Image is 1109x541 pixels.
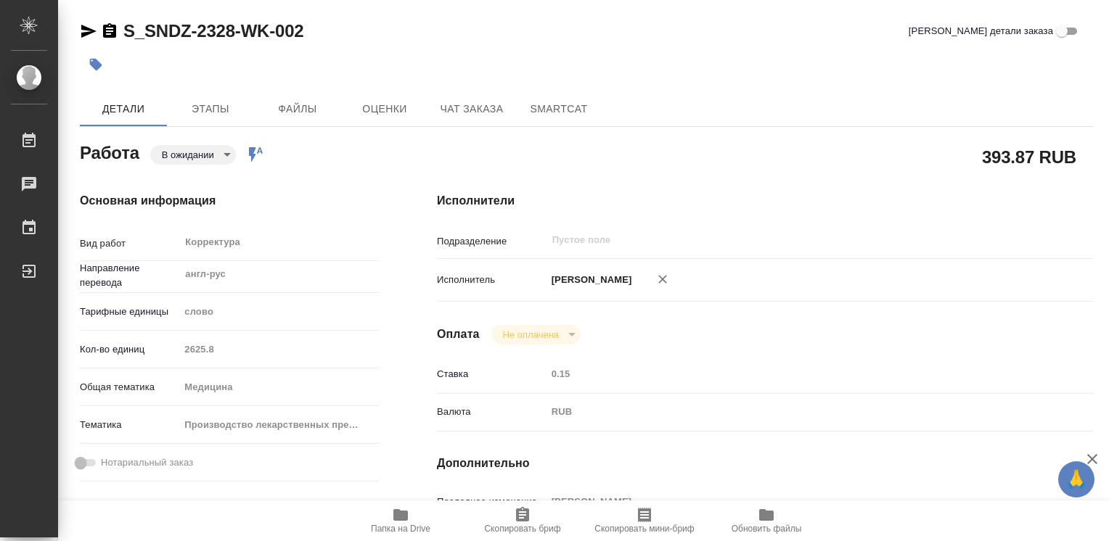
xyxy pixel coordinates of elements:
input: Пустое поле [551,231,1004,249]
a: S_SNDZ-2328-WK-002 [123,21,303,41]
div: Производство лекарственных препаратов [179,413,379,437]
span: SmartCat [524,100,594,118]
button: Скопировать бриф [462,500,584,541]
button: Скопировать ссылку [101,22,118,40]
span: 🙏 [1064,464,1089,495]
div: Медицина [179,375,379,400]
button: Папка на Drive [340,500,462,541]
div: В ожидании [150,145,236,165]
div: RUB [547,400,1039,424]
span: Этапы [176,100,245,118]
p: Последнее изменение [437,495,547,509]
p: Валюта [437,405,547,419]
h2: Работа [80,139,139,165]
span: Детали [89,100,158,118]
p: Подразделение [437,234,547,249]
input: Пустое поле [179,339,379,360]
input: Пустое поле [547,363,1039,384]
span: Папка на Drive [371,524,430,534]
p: Тарифные единицы [80,305,179,319]
span: Обновить файлы [732,524,802,534]
p: Исполнитель [437,273,547,287]
span: [PERSON_NAME] детали заказа [909,24,1053,38]
span: Нотариальный заказ [101,455,193,470]
span: Скопировать мини-бриф [594,524,694,534]
button: Не оплачена [499,329,563,341]
div: В ожидании [491,325,581,344]
span: Скопировать бриф [484,524,560,534]
button: В ожидании [157,149,218,161]
button: Обновить файлы [705,500,827,541]
h2: 393.87 RUB [982,144,1076,169]
input: Пустое поле [547,491,1039,512]
button: Добавить тэг [80,49,112,80]
div: слово [179,300,379,324]
button: Скопировать ссылку для ЯМессенджера [80,22,97,40]
p: Вид работ [80,236,179,251]
button: Скопировать мини-бриф [584,500,705,541]
p: Общая тематика [80,380,179,395]
h4: Исполнители [437,192,1093,210]
span: Файлы [263,100,332,118]
h4: Основная информация [80,192,379,210]
p: Кол-во единиц [80,342,179,357]
h4: Дополнительно [437,455,1093,472]
span: Оценки [350,100,420,118]
p: Ставка [437,367,547,381]
p: [PERSON_NAME] [547,273,632,287]
button: Удалить исполнителя [647,263,679,295]
span: Чат заказа [437,100,507,118]
h4: Оплата [437,326,480,343]
p: Тематика [80,418,179,432]
button: 🙏 [1058,461,1094,497]
p: Направление перевода [80,261,179,290]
